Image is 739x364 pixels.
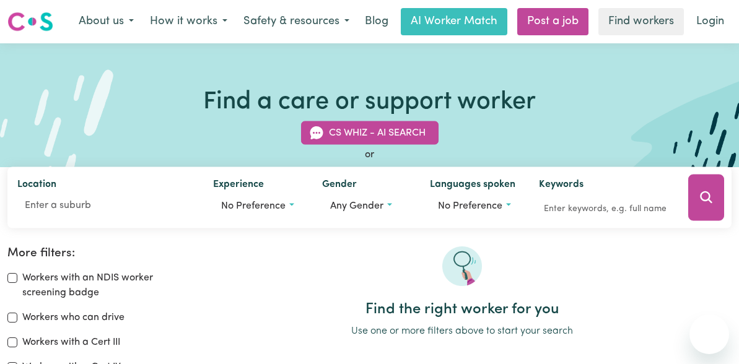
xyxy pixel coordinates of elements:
[330,201,383,210] span: Any gender
[689,314,729,354] iframe: Button to launch messaging window
[17,194,193,216] input: Enter a suburb
[401,8,507,35] a: AI Worker Match
[517,8,588,35] a: Post a job
[203,88,536,118] h1: Find a care or support worker
[598,8,684,35] a: Find workers
[301,121,439,144] button: CS Whiz - AI Search
[142,9,235,35] button: How it works
[539,199,671,218] input: Enter keywords, e.g. full name, interests
[357,8,396,35] a: Blog
[688,174,724,220] button: Search
[7,246,177,261] h2: More filters:
[322,176,357,194] label: Gender
[22,271,177,300] label: Workers with an NDIS worker screening badge
[322,194,410,217] button: Worker gender preference
[221,201,286,210] span: No preference
[7,147,732,162] div: or
[7,7,53,36] a: Careseekers logo
[17,176,56,194] label: Location
[192,324,732,339] p: Use one or more filters above to start your search
[539,176,584,194] label: Keywords
[430,194,519,217] button: Worker language preferences
[22,310,125,325] label: Workers who can drive
[430,176,515,194] label: Languages spoken
[192,301,732,319] h2: Find the right worker for you
[689,8,732,35] a: Login
[7,11,53,33] img: Careseekers logo
[438,201,502,210] span: No preference
[22,335,120,350] label: Workers with a Cert III
[71,9,142,35] button: About us
[213,176,264,194] label: Experience
[235,9,357,35] button: Safety & resources
[213,194,302,217] button: Worker experience options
